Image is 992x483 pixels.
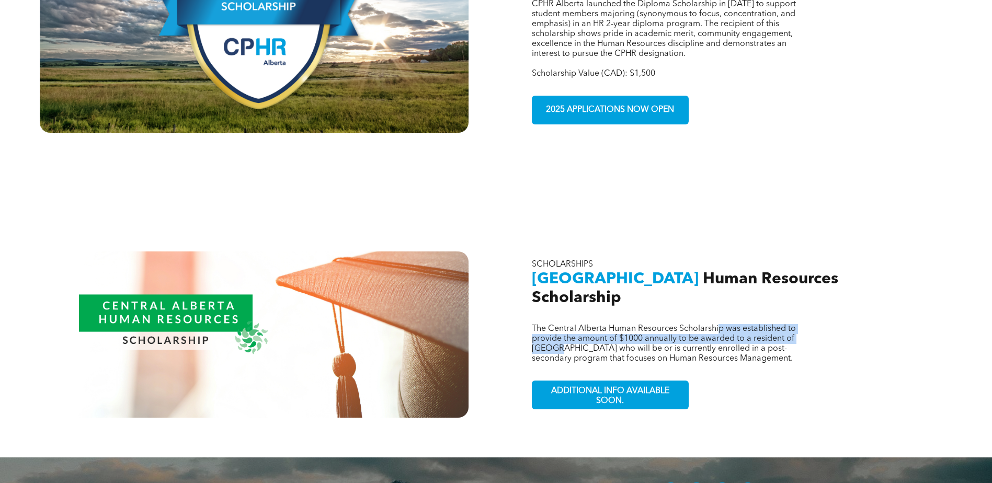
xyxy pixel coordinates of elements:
a: ADDITIONAL INFO AVAILABLE SOON. [532,381,689,409]
span: SCHOLARSHIPS [532,260,593,269]
span: ADDITIONAL INFO AVAILABLE SOON. [534,381,687,411]
span: The Central Alberta Human Resources Scholarship was established to provide the amount of $1000 an... [532,325,796,363]
span: [GEOGRAPHIC_DATA] [532,271,699,287]
span: Scholarship Value (CAD): $1,500 [532,70,655,78]
span: 2025 APPLICATIONS NOW OPEN [542,100,678,120]
a: 2025 APPLICATIONS NOW OPEN [532,96,689,124]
